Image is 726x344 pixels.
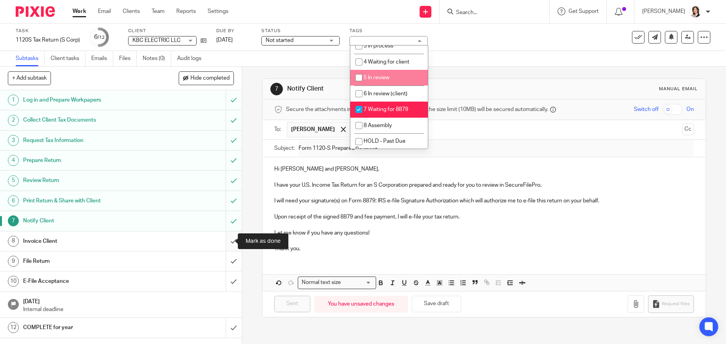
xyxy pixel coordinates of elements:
[274,126,283,133] label: To:
[91,51,113,66] a: Emails
[274,144,295,152] label: Subject:
[16,28,80,34] label: Task
[287,85,501,93] h1: Notify Client
[190,75,230,82] span: Hide completed
[364,91,407,96] span: 6 In review (client)
[23,255,153,267] h1: File Return
[94,33,105,42] div: 6
[8,215,19,226] div: 7
[291,126,335,133] span: [PERSON_NAME]
[343,278,371,287] input: Search for option
[8,71,51,85] button: + Add subtask
[8,155,19,166] div: 4
[51,51,85,66] a: Client tasks
[16,6,55,17] img: Pixie
[364,43,393,49] span: 3 In process
[300,278,342,287] span: Normal text size
[23,306,234,313] p: Internal deadline
[128,28,206,34] label: Client
[286,106,548,113] span: Secure the attachments in this message. Files exceeding the size limit (10MB) will be secured aut...
[261,28,340,34] label: Status
[8,276,19,287] div: 10
[23,322,153,333] h1: COMPLETE for year
[298,277,376,289] div: Search for option
[16,51,45,66] a: Subtasks
[8,135,19,146] div: 3
[23,94,153,106] h1: Log in and Prepare Workpapers
[8,256,19,267] div: 9
[143,51,171,66] a: Notes (0)
[216,37,233,43] span: [DATE]
[23,296,234,306] h1: [DATE]
[689,5,702,18] img: BW%20Website%203%20-%20square.jpg
[314,296,408,313] div: You have unsaved changes
[270,83,283,95] div: 7
[455,9,526,16] input: Search
[208,7,228,15] a: Settings
[16,36,80,44] div: 1120S Tax Return (S Corp)
[98,35,105,40] small: /12
[72,7,86,15] a: Work
[23,195,153,207] h1: Print Return & Share with Client
[274,296,310,313] input: Sent
[176,7,196,15] a: Reports
[642,7,685,15] p: [PERSON_NAME]
[266,38,293,43] span: Not started
[23,155,153,166] h1: Prepare Return
[123,7,140,15] a: Clients
[23,175,153,186] h1: Review Return
[216,28,252,34] label: Due by
[177,51,207,66] a: Audit logs
[23,215,153,227] h1: Notify Client
[659,86,698,92] div: Manual email
[682,124,694,135] button: Cc
[8,95,19,106] div: 1
[412,296,461,313] button: Save draft
[355,138,406,152] span: HOLD - Past Due Payment
[274,181,693,189] p: I have your U.S. Income Tax Return for an S Corporation prepared and ready for you to review in S...
[23,114,153,126] h1: Collect Client Tax Documents
[274,213,693,221] p: Upon receipt of the signed 8879 and fee payment, I will e-file your tax return.
[152,7,165,15] a: Team
[23,235,153,247] h1: Invoice Client
[98,7,111,15] a: Email
[662,301,690,307] span: Request files
[179,71,234,85] button: Hide completed
[132,38,181,43] span: KBC ELECTRIC LLC
[364,59,409,65] span: 4 Waiting for client
[23,275,153,287] h1: E-File Acceptance
[8,195,19,206] div: 6
[8,236,19,247] div: 8
[568,9,599,14] span: Get Support
[274,245,693,253] p: Thank you.
[364,107,408,112] span: 7 Waiting for 8879
[274,197,693,205] p: I will need your signature(s) on Form 8879: IRS e-file Signature Authorization which will authori...
[23,135,153,146] h1: Request Tax Information
[274,229,693,237] p: Let me know if you have any questions!
[364,123,392,128] span: 8 Assembly
[686,106,694,113] span: On
[8,322,19,333] div: 12
[119,51,137,66] a: Files
[8,115,19,126] div: 2
[648,295,693,313] button: Request files
[364,75,389,80] span: 5 In review
[349,28,428,34] label: Tags
[8,175,19,186] div: 5
[634,106,659,113] span: Switch off
[274,165,693,173] p: Hi [PERSON_NAME] and [PERSON_NAME],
